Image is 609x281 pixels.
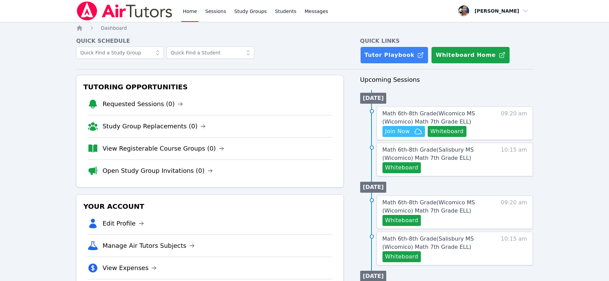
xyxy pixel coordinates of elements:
li: [DATE] [360,182,387,193]
a: Tutor Playbook [360,47,429,64]
a: Dashboard [101,25,127,31]
span: 09:20 am [501,110,527,137]
span: 10:15 am [501,146,527,173]
a: View Expenses [102,263,157,273]
nav: Breadcrumb [76,25,533,31]
button: Whiteboard [382,215,421,226]
h4: Quick Links [360,37,533,45]
a: Edit Profile [102,219,144,228]
span: Math 6th-8th Grade ( Salisbury MS (Wicomico) Math 7th Grade ELL ) [382,146,474,161]
button: Join Now [382,126,425,137]
span: Math 6th-8th Grade ( Salisbury MS (Wicomico) Math 7th Grade ELL ) [382,235,474,250]
h4: Quick Schedule [76,37,343,45]
a: Open Study Group Invitations (0) [102,166,213,176]
h3: Your Account [82,200,338,213]
input: Quick Find a Study Group [76,47,164,59]
button: Whiteboard [428,126,466,137]
a: Manage Air Tutors Subjects [102,241,195,251]
img: Air Tutors [76,1,173,21]
a: Math 6th-8th Grade(Wicomico MS (Wicomico) Math 7th Grade ELL) [382,199,491,215]
button: Whiteboard [382,251,421,262]
span: Join Now [385,127,410,136]
a: Study Group Replacements (0) [102,122,206,131]
a: View Registerable Course Groups (0) [102,144,224,153]
input: Quick Find a Student [167,47,254,59]
button: Whiteboard Home [431,47,510,64]
li: [DATE] [360,93,387,104]
a: Math 6th-8th Grade(Wicomico MS (Wicomico) Math 7th Grade ELL) [382,110,491,126]
h3: Tutoring Opportunities [82,81,338,93]
a: Math 6th-8th Grade(Salisbury MS (Wicomico) Math 7th Grade ELL) [382,146,491,162]
button: Whiteboard [382,162,421,173]
a: Math 6th-8th Grade(Salisbury MS (Wicomico) Math 7th Grade ELL) [382,235,491,251]
h3: Upcoming Sessions [360,75,533,85]
span: 10:15 am [501,235,527,262]
span: Messages [305,8,328,15]
span: Dashboard [101,25,127,31]
span: 09:20 am [501,199,527,226]
span: Math 6th-8th Grade ( Wicomico MS (Wicomico) Math 7th Grade ELL ) [382,199,475,214]
a: Requested Sessions (0) [102,99,183,109]
span: Math 6th-8th Grade ( Wicomico MS (Wicomico) Math 7th Grade ELL ) [382,110,475,125]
